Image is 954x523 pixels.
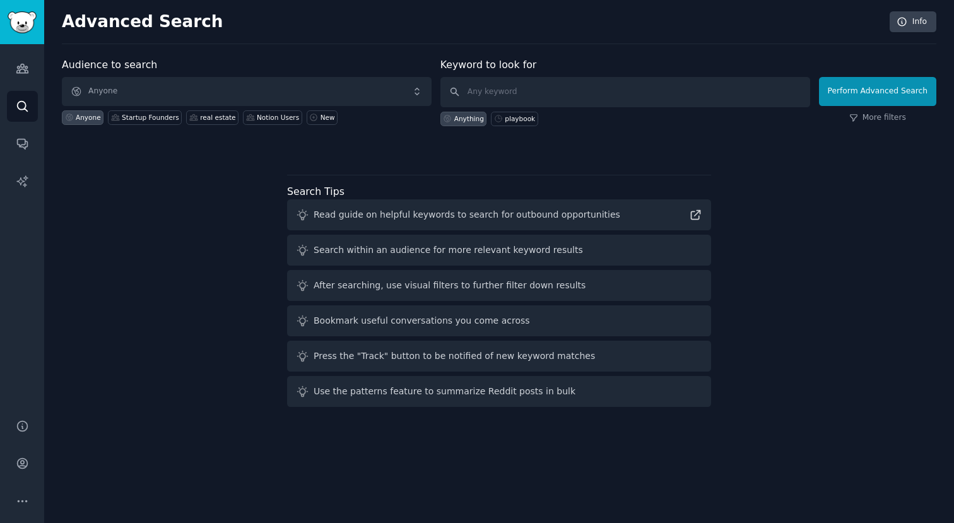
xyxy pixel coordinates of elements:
div: Bookmark useful conversations you come across [314,314,530,327]
div: playbook [505,114,535,123]
a: New [307,110,338,125]
div: Press the "Track" button to be notified of new keyword matches [314,350,595,363]
div: Notion Users [257,113,299,122]
div: Use the patterns feature to summarize Reddit posts in bulk [314,385,575,398]
button: Anyone [62,77,432,106]
div: Anyone [76,113,101,122]
div: Search within an audience for more relevant keyword results [314,244,583,257]
button: Perform Advanced Search [819,77,936,106]
a: Info [890,11,936,33]
a: More filters [849,112,906,124]
div: Read guide on helpful keywords to search for outbound opportunities [314,208,620,221]
img: GummySearch logo [8,11,37,33]
div: After searching, use visual filters to further filter down results [314,279,586,292]
div: Startup Founders [122,113,179,122]
label: Search Tips [287,185,344,197]
div: Anything [454,114,484,123]
label: Audience to search [62,59,157,71]
div: real estate [200,113,235,122]
label: Keyword to look for [440,59,537,71]
input: Any keyword [440,77,810,107]
div: New [321,113,335,122]
h2: Advanced Search [62,12,883,32]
